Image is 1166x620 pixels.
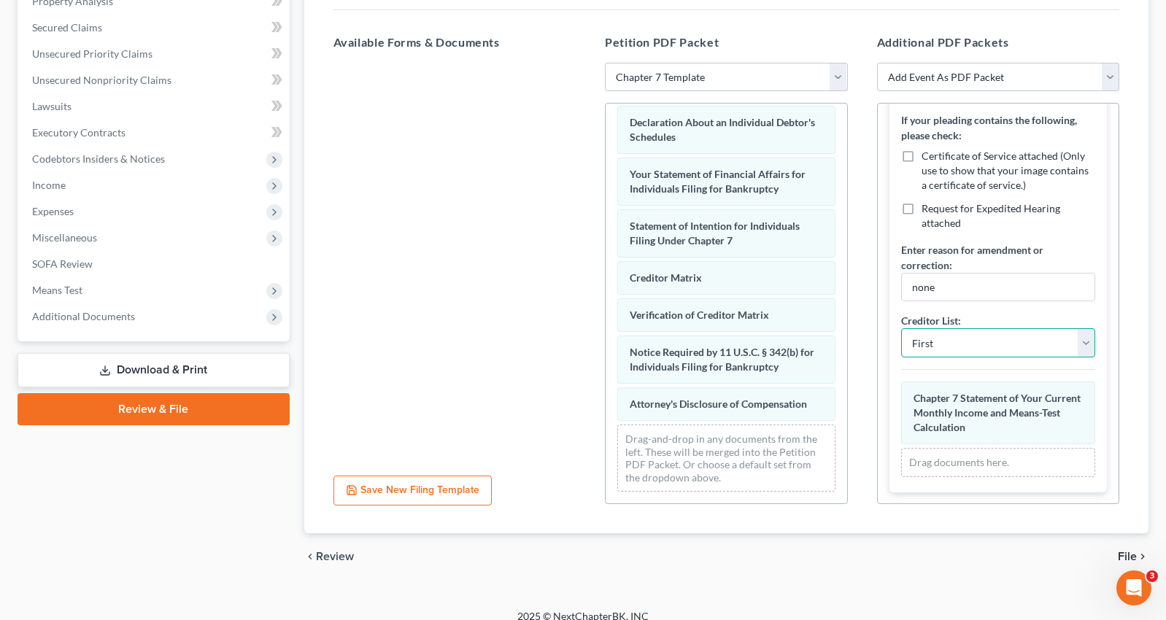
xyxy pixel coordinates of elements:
[922,202,1060,229] span: Request for Expedited Hearing attached
[922,150,1089,191] span: Certificate of Service attached (Only use to show that your image contains a certificate of servi...
[630,220,800,247] span: Statement of Intention for Individuals Filing Under Chapter 7
[333,34,576,51] h5: Available Forms & Documents
[617,425,835,492] div: Drag-and-drop in any documents from the left. These will be merged into the Petition PDF Packet. ...
[32,179,66,191] span: Income
[877,34,1120,51] h5: Additional PDF Packets
[630,116,815,143] span: Declaration About an Individual Debtor's Schedules
[20,93,290,120] a: Lawsuits
[32,231,97,244] span: Miscellaneous
[333,476,492,506] button: Save New Filing Template
[20,67,290,93] a: Unsecured Nonpriority Claims
[32,310,135,322] span: Additional Documents
[32,126,126,139] span: Executory Contracts
[630,398,807,410] span: Attorney's Disclosure of Compensation
[32,205,74,217] span: Expenses
[630,271,702,284] span: Creditor Matrix
[20,251,290,277] a: SOFA Review
[32,47,152,60] span: Unsecured Priority Claims
[32,100,72,112] span: Lawsuits
[1146,570,1158,582] span: 3
[20,120,290,146] a: Executory Contracts
[1118,551,1137,562] span: File
[32,21,102,34] span: Secured Claims
[901,448,1096,477] div: Drag documents here.
[316,551,354,562] span: Review
[32,284,82,296] span: Means Test
[304,551,368,562] button: chevron_left Review
[20,15,290,41] a: Secured Claims
[630,346,814,373] span: Notice Required by 11 U.S.C. § 342(b) for Individuals Filing for Bankruptcy
[901,313,961,328] label: Creditor List:
[1116,570,1151,605] iframe: Intercom live chat
[605,35,719,49] span: Petition PDF Packet
[630,309,769,321] span: Verification of Creditor Matrix
[304,551,316,562] i: chevron_left
[914,392,1081,433] span: Chapter 7 Statement of Your Current Monthly Income and Means-Test Calculation
[18,393,290,425] a: Review & File
[20,41,290,67] a: Unsecured Priority Claims
[1137,551,1148,562] i: chevron_right
[32,152,165,165] span: Codebtors Insiders & Notices
[901,112,1096,143] label: If your pleading contains the following, please check:
[32,257,93,270] span: SOFA Review
[18,353,290,387] a: Download & Print
[901,242,1096,273] label: Enter reason for amendment or correction:
[32,74,171,86] span: Unsecured Nonpriority Claims
[630,168,806,195] span: Your Statement of Financial Affairs for Individuals Filing for Bankruptcy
